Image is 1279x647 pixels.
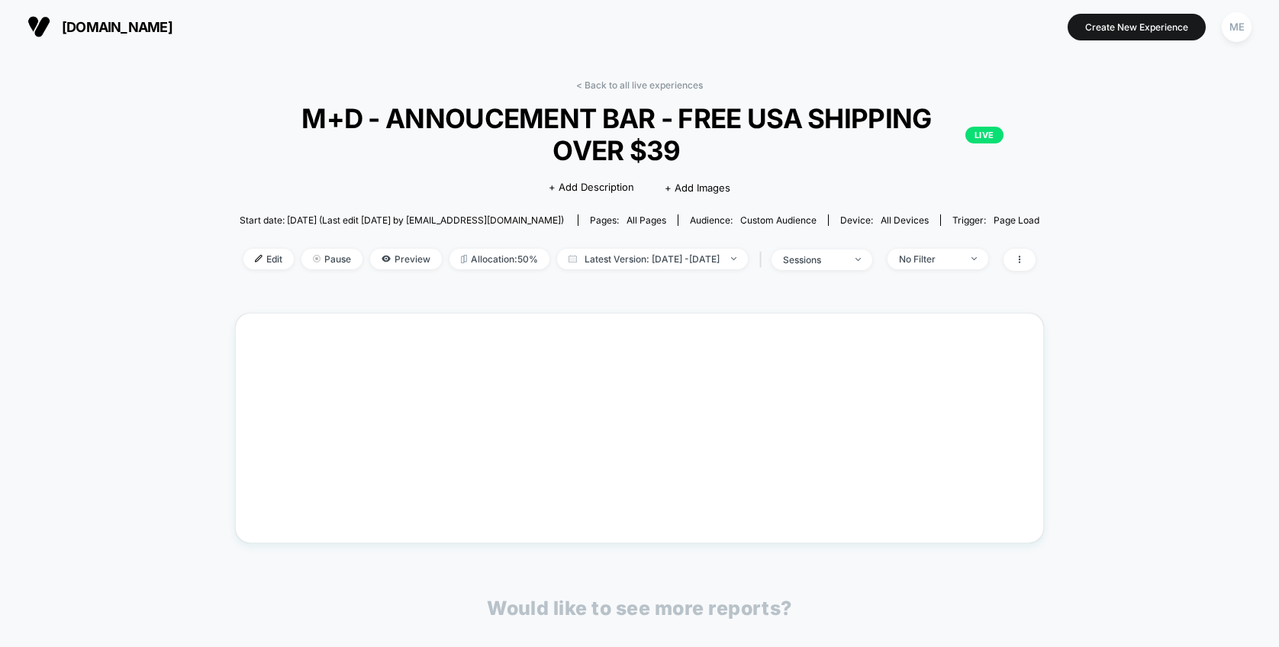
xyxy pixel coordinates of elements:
[1217,11,1256,43] button: ME
[23,14,177,39] button: [DOMAIN_NAME]
[740,214,817,226] span: Custom Audience
[301,249,362,269] span: Pause
[1068,14,1206,40] button: Create New Experience
[665,182,730,194] span: + Add Images
[487,597,792,620] p: Would like to see more reports?
[899,253,960,265] div: No Filter
[240,214,564,226] span: Start date: [DATE] (Last edit [DATE] by [EMAIL_ADDRESS][DOMAIN_NAME])
[313,255,321,262] img: end
[855,258,861,261] img: end
[549,180,634,195] span: + Add Description
[449,249,549,269] span: Allocation: 50%
[731,257,736,260] img: end
[952,214,1039,226] div: Trigger:
[690,214,817,226] div: Audience:
[461,255,467,263] img: rebalance
[881,214,929,226] span: all devices
[994,214,1039,226] span: Page Load
[370,249,442,269] span: Preview
[783,254,844,266] div: sessions
[755,249,772,271] span: |
[590,214,666,226] div: Pages:
[27,15,50,38] img: Visually logo
[62,19,172,35] span: [DOMAIN_NAME]
[569,255,577,262] img: calendar
[243,249,294,269] span: Edit
[627,214,666,226] span: all pages
[557,249,748,269] span: Latest Version: [DATE] - [DATE]
[1222,12,1252,42] div: ME
[275,102,1004,166] span: M+D - ANNOUCEMENT BAR - FREE USA SHIPPING OVER $39
[971,257,977,260] img: end
[576,79,703,91] a: < Back to all live experiences
[255,255,263,262] img: edit
[828,214,940,226] span: Device:
[965,127,1004,143] p: LIVE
